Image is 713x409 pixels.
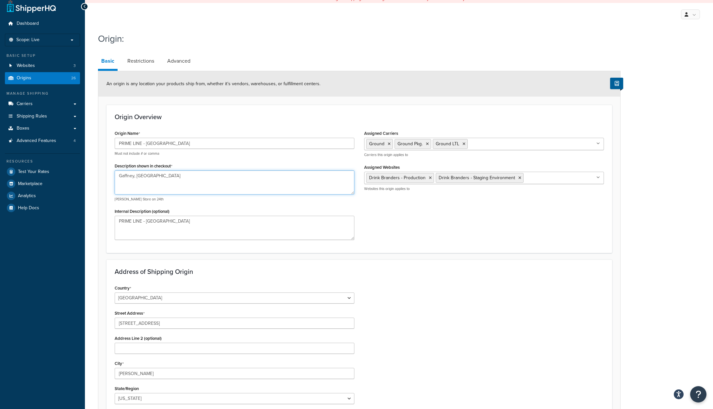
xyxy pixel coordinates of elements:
[5,98,80,110] a: Carriers
[5,60,80,72] a: Websites3
[164,53,194,69] a: Advanced
[364,152,604,157] p: Carriers this origin applies to
[115,131,140,136] label: Origin Name
[16,37,40,43] span: Scope: Live
[115,386,139,391] label: State/Region
[364,165,400,170] label: Assigned Websites
[115,164,172,169] label: Description shown in checkout
[364,131,398,136] label: Assigned Carriers
[436,140,459,147] span: Ground LTL
[5,122,80,134] a: Boxes
[5,135,80,147] li: Advanced Features
[397,140,423,147] span: Ground Pkg.
[124,53,157,69] a: Restrictions
[115,268,604,275] h3: Address of Shipping Origin
[610,78,623,89] button: Show Help Docs
[5,190,80,202] a: Analytics
[17,75,31,81] span: Origins
[18,169,49,175] span: Test Your Rates
[115,209,170,214] label: Internal Description (optional)
[18,205,39,211] span: Help Docs
[5,18,80,30] a: Dashboard
[5,178,80,190] a: Marketplace
[5,202,80,214] a: Help Docs
[115,170,354,195] textarea: Gaffney, [GEOGRAPHIC_DATA]
[73,63,76,69] span: 3
[369,140,384,147] span: Ground
[17,114,47,119] span: Shipping Rules
[17,126,29,131] span: Boxes
[115,336,162,341] label: Address Line 2 (optional)
[18,193,36,199] span: Analytics
[364,186,604,191] p: Websites this origin applies to
[5,72,80,84] li: Origins
[98,53,118,71] a: Basic
[73,138,76,144] span: 4
[5,72,80,84] a: Origins26
[5,159,80,164] div: Resources
[18,181,42,187] span: Marketplace
[115,197,354,202] p: [PERSON_NAME] Store on 24th
[690,386,706,402] button: Open Resource Center
[369,174,426,181] span: Drink Branders - Production
[5,166,80,178] a: Test Your Rates
[17,63,35,69] span: Websites
[5,110,80,122] a: Shipping Rules
[115,216,354,240] textarea: PRIME LINE - [GEOGRAPHIC_DATA]
[5,60,80,72] li: Websites
[17,21,39,26] span: Dashboard
[5,135,80,147] a: Advanced Features4
[71,75,76,81] span: 26
[17,138,56,144] span: Advanced Features
[115,113,604,120] h3: Origin Overview
[115,311,145,316] label: Street Address
[115,286,131,291] label: Country
[106,80,320,87] span: An origin is any location your products ship from, whether it’s vendors, warehouses, or fulfillme...
[439,174,515,181] span: Drink Branders - Staging Environment
[98,32,612,45] h1: Origin:
[5,91,80,96] div: Manage Shipping
[17,101,33,107] span: Carriers
[5,53,80,58] div: Basic Setup
[115,361,124,366] label: City
[115,151,354,156] p: Must not include # or comma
